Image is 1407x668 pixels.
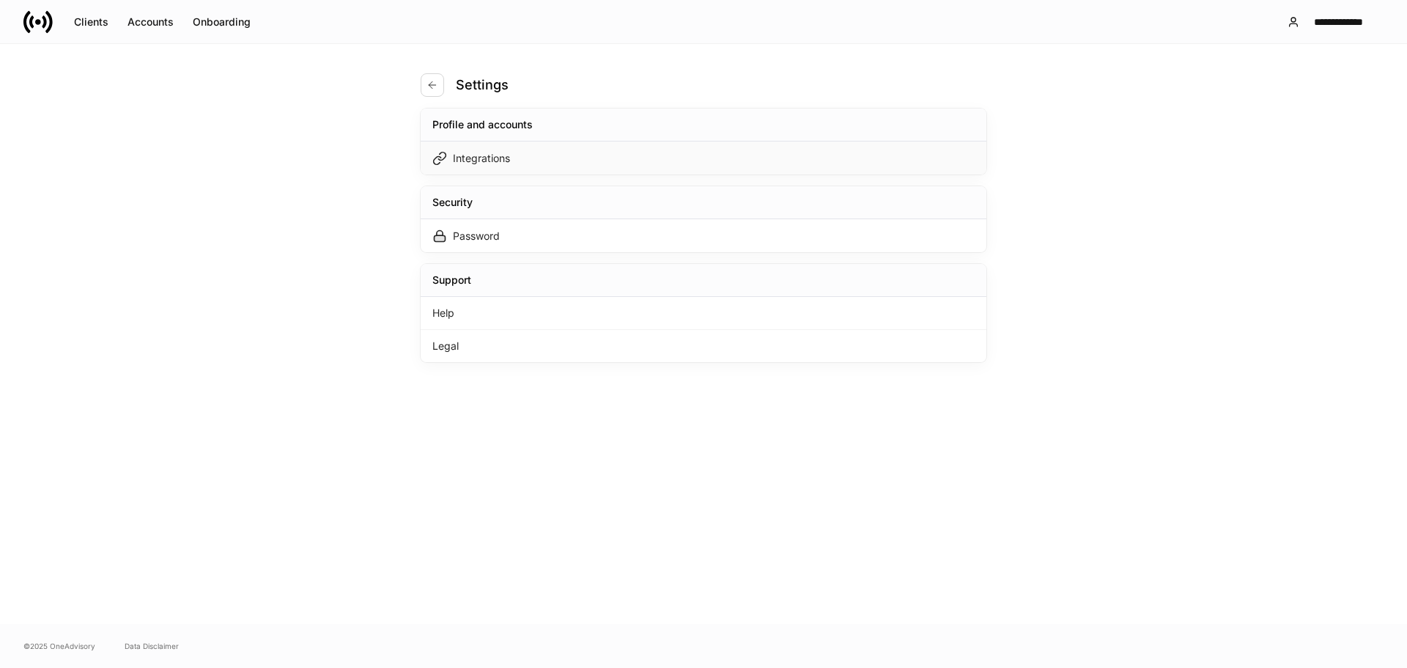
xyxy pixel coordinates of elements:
div: Integrations [453,151,510,166]
div: Password [453,229,500,243]
a: Data Disclaimer [125,640,179,652]
button: Onboarding [183,10,260,34]
div: Accounts [128,15,174,29]
button: Clients [64,10,118,34]
span: © 2025 OneAdvisory [23,640,95,652]
div: Security [432,195,473,210]
div: Clients [74,15,108,29]
div: Help [421,297,986,330]
h4: Settings [456,76,509,94]
button: Accounts [118,10,183,34]
div: Support [432,273,471,287]
div: Legal [421,330,986,362]
div: Profile and accounts [432,117,533,132]
div: Onboarding [193,15,251,29]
